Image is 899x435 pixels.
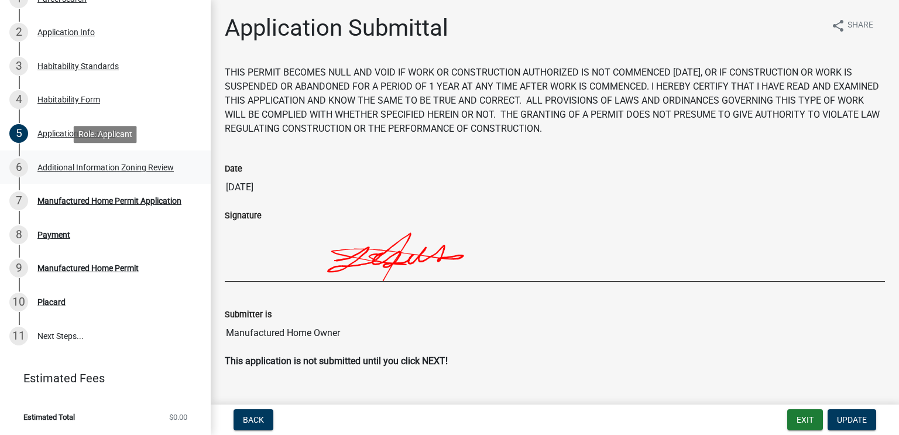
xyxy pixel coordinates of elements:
div: 5 [9,124,28,143]
div: 9 [9,259,28,278]
strong: This application is not submitted until you click NEXT! [225,355,448,367]
span: Share [847,19,873,33]
label: Date [225,165,242,173]
div: Application Info [37,28,95,36]
div: 8 [9,225,28,244]
div: 4 [9,90,28,109]
div: Habitability Form [37,95,100,104]
div: Habitability Standards [37,62,119,70]
span: Update [837,415,867,424]
div: 6 [9,158,28,177]
span: Back [243,415,264,424]
div: 10 [9,293,28,311]
div: Manufactured Home Permit Application [37,197,181,205]
img: x+It+wZJWvUkAAAAABJRU5ErkJggg== [225,222,680,281]
div: 2 [9,23,28,42]
div: Application Submittal [37,129,115,138]
div: Placard [37,298,66,306]
button: Back [234,409,273,430]
button: Update [828,409,876,430]
div: 3 [9,57,28,76]
div: 11 [9,327,28,345]
label: Submitter is [225,311,272,319]
i: share [831,19,845,33]
div: Role: Applicant [74,126,137,143]
span: $0.00 [169,413,187,421]
div: 7 [9,191,28,210]
div: Additional Information Zoning Review [37,163,174,172]
div: Manufactured Home Permit [37,264,139,272]
button: Exit [787,409,823,430]
span: Estimated Total [23,413,75,421]
button: shareShare [822,14,883,37]
label: Signature [225,212,262,220]
a: Estimated Fees [9,367,192,390]
h1: Application Submittal [225,14,448,42]
p: THIS PERMIT BECOMES NULL AND VOID IF WORK OR CONSTRUCTION AUTHORIZED IS NOT COMMENCED [DATE], OR ... [225,66,885,136]
div: Payment [37,231,70,239]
